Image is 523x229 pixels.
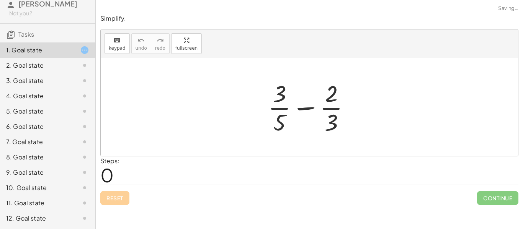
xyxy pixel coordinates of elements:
div: 5. Goal state [6,107,68,116]
div: 7. Goal state [6,137,68,146]
button: keyboardkeypad [105,33,130,54]
span: keypad [109,45,126,51]
div: 2. Goal state [6,61,68,70]
span: fullscreen [175,45,198,51]
label: Steps: [100,157,119,165]
div: 12. Goal state [6,214,68,223]
button: undoundo [131,33,151,54]
i: Task not started. [80,76,89,85]
span: Tasks [18,30,34,38]
div: 11. Goal state [6,198,68,208]
i: Task not started. [80,107,89,116]
span: redo [155,45,165,51]
i: undo [137,36,145,45]
span: 0 [100,163,114,187]
div: 3. Goal state [6,76,68,85]
p: Simplify. [100,14,518,23]
button: redoredo [151,33,170,54]
i: Task not started. [80,137,89,146]
div: 9. Goal state [6,168,68,177]
div: 1. Goal state [6,45,68,55]
div: 8. Goal state [6,153,68,162]
i: Task not started. [80,153,89,162]
div: 6. Goal state [6,122,68,131]
i: Task not started. [80,91,89,101]
i: Task not started. [80,61,89,70]
i: Task not started. [80,198,89,208]
i: Task not started. [80,183,89,192]
i: Task not started. [80,214,89,223]
div: Not you? [9,10,89,17]
i: keyboard [113,36,121,45]
span: Saving… [498,5,518,12]
div: 4. Goal state [6,91,68,101]
div: 10. Goal state [6,183,68,192]
i: Task not started. [80,122,89,131]
i: Task started. [80,45,89,55]
span: undo [136,45,147,51]
button: fullscreen [171,33,202,54]
i: redo [157,36,164,45]
i: Task not started. [80,168,89,177]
